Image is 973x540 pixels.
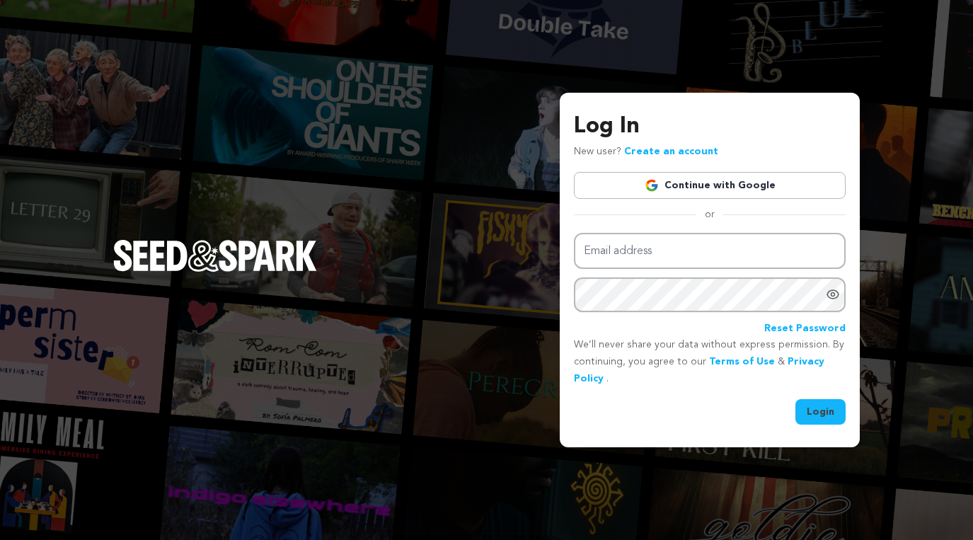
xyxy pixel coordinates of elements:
a: Privacy Policy [574,357,824,384]
img: Seed&Spark Logo [113,240,317,271]
p: We’ll never share your data without express permission. By continuing, you agree to our & . [574,337,846,387]
a: Terms of Use [709,357,775,367]
p: New user? [574,144,718,161]
a: Show password as plain text. Warning: this will display your password on the screen. [826,287,840,301]
span: or [696,207,723,222]
button: Login [795,399,846,425]
a: Create an account [624,147,718,156]
img: Google logo [645,178,659,193]
input: Email address [574,233,846,269]
a: Seed&Spark Homepage [113,240,317,299]
h3: Log In [574,110,846,144]
a: Continue with Google [574,172,846,199]
a: Reset Password [764,321,846,338]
